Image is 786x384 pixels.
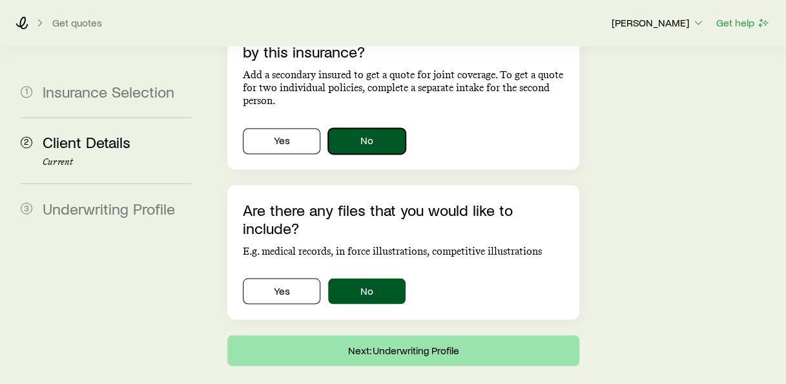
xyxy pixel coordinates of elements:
button: Next: Underwriting Profile [227,335,579,366]
button: Get quotes [52,17,103,29]
button: Get help [716,16,770,30]
span: Client Details [43,133,130,151]
button: No [328,278,406,304]
span: Insurance Selection [43,82,174,101]
button: No [328,128,406,154]
button: Yes [243,278,320,304]
p: Current [43,157,191,167]
button: Yes [243,128,320,154]
span: 1 [21,86,32,98]
span: 2 [21,136,32,148]
span: 3 [21,202,32,214]
span: Underwriting Profile [43,198,175,217]
p: E.g. medical records, in force illustrations, competitive illustrations [243,244,563,257]
button: [PERSON_NAME] [611,16,705,31]
p: Add a secondary insured to get a quote for joint coverage. To get a quote for two individual poli... [243,69,563,107]
p: Are there any files that you would like to include? [243,200,563,237]
p: [PERSON_NAME] [612,16,705,29]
